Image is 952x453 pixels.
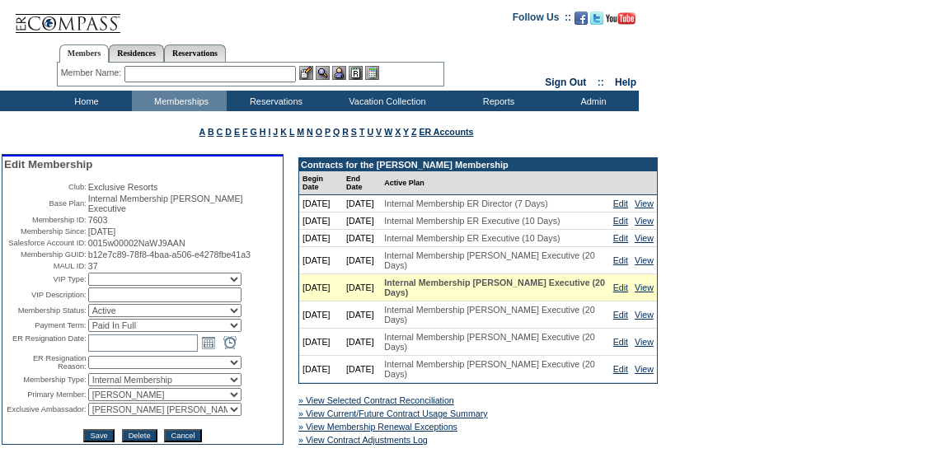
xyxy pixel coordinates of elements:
[4,194,87,213] td: Base Plan:
[316,66,330,80] img: View
[411,127,417,137] a: Z
[280,127,287,137] a: K
[365,66,379,80] img: b_calculator.gif
[4,158,92,170] span: Edit Membership
[164,429,201,442] input: Cancel
[598,77,604,88] span: ::
[307,127,313,137] a: N
[299,171,343,195] td: Begin Date
[4,287,87,302] td: VIP Description:
[635,255,654,265] a: View
[381,171,609,195] td: Active Plan
[298,422,457,432] a: » View Membership Renewal Exceptions
[613,255,628,265] a: Edit
[88,261,98,271] span: 37
[4,353,87,371] td: ER Resignation Reason:
[4,182,87,192] td: Club:
[299,230,343,247] td: [DATE]
[88,182,158,192] span: Exclusive Resorts
[384,278,605,297] span: Internal Membership [PERSON_NAME] Executive (20 Days)
[4,261,87,271] td: MAUL ID:
[384,305,594,325] span: Internal Membership [PERSON_NAME] Executive (20 Days)
[545,77,586,88] a: Sign Out
[299,195,343,212] td: [DATE]
[635,198,654,208] a: View
[613,233,628,243] a: Edit
[199,334,218,352] a: Open the calendar popup.
[83,429,114,442] input: Save
[289,127,294,137] a: L
[260,127,266,137] a: H
[299,274,343,301] td: [DATE]
[4,273,87,286] td: VIP Type:
[449,91,544,111] td: Reports
[316,127,322,137] a: O
[299,356,343,383] td: [DATE]
[343,230,381,247] td: [DATE]
[384,216,560,226] span: Internal Membership ER Executive (10 Days)
[343,247,381,274] td: [DATE]
[4,334,87,352] td: ER Resignation Date:
[333,127,340,137] a: Q
[384,359,594,379] span: Internal Membership [PERSON_NAME] Executive (20 Days)
[343,212,381,230] td: [DATE]
[217,127,223,137] a: C
[4,215,87,225] td: Membership ID:
[299,301,343,329] td: [DATE]
[613,216,628,226] a: Edit
[343,329,381,356] td: [DATE]
[635,337,654,347] a: View
[208,127,214,137] a: B
[242,127,248,137] a: F
[590,12,603,25] img: Follow us on Twitter
[613,337,628,347] a: Edit
[88,215,108,225] span: 7603
[4,226,87,236] td: Membership Since:
[299,158,657,171] td: Contracts for the [PERSON_NAME] Membership
[4,319,87,332] td: Payment Term:
[273,127,278,137] a: J
[299,212,343,230] td: [DATE]
[574,12,588,25] img: Become our fan on Facebook
[635,233,654,243] a: View
[544,91,639,111] td: Admin
[88,238,185,248] span: 0015w00002NaWJ9AAN
[343,274,381,301] td: [DATE]
[164,44,226,62] a: Reservations
[325,127,331,137] a: P
[37,91,132,111] td: Home
[513,10,571,30] td: Follow Us ::
[4,403,87,416] td: Exclusive Ambassador:
[343,171,381,195] td: End Date
[234,127,240,137] a: E
[343,301,381,329] td: [DATE]
[268,127,270,137] a: I
[384,250,594,270] span: Internal Membership [PERSON_NAME] Executive (20 Days)
[4,238,87,248] td: Salesforce Account ID:
[132,91,227,111] td: Memberships
[59,44,110,63] a: Members
[615,77,636,88] a: Help
[384,233,560,243] span: Internal Membership ER Executive (10 Days)
[367,127,373,137] a: U
[227,91,321,111] td: Reservations
[299,247,343,274] td: [DATE]
[4,373,87,386] td: Membership Type:
[61,66,124,80] div: Member Name:
[88,194,243,213] span: Internal Membership [PERSON_NAME] Executive
[635,364,654,374] a: View
[613,364,628,374] a: Edit
[590,16,603,26] a: Follow us on Twitter
[635,310,654,320] a: View
[359,127,365,137] a: T
[613,310,628,320] a: Edit
[298,435,428,445] a: » View Contract Adjustments Log
[613,283,628,292] a: Edit
[4,250,87,259] td: Membership GUID:
[635,283,654,292] a: View
[343,356,381,383] td: [DATE]
[384,198,547,208] span: Internal Membership ER Director (7 Days)
[332,66,346,80] img: Impersonate
[225,127,232,137] a: D
[298,409,488,418] a: » View Current/Future Contract Usage Summary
